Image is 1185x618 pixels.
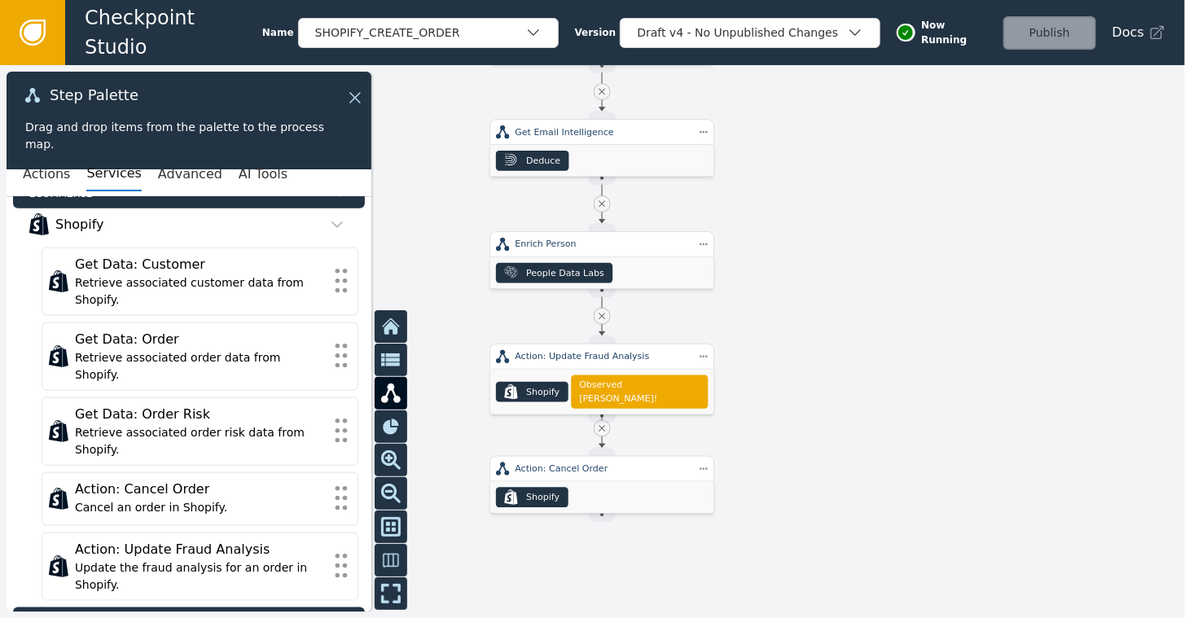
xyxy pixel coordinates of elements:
div: Cancel an order in Shopify. [75,499,325,516]
span: Observed [PERSON_NAME]! [579,379,700,405]
span: Docs [1113,23,1144,42]
button: SHOPIFY_CREATE_ORDER [298,18,559,48]
div: Retrieve associated order data from Shopify. [75,349,325,384]
div: Action: Cancel Order [75,480,325,499]
div: Deduce [526,154,560,168]
div: Action: Update Fraud Analysis [75,540,325,559]
div: Drag and drop items from the palette to the process map. [25,119,353,153]
span: Step Palette [50,88,138,103]
div: Enrich Person [515,238,689,252]
span: Checkpoint Studio [85,3,262,62]
div: Shopify [55,215,104,234]
button: Advanced [158,157,222,191]
div: Shopify [526,385,560,399]
div: Update the fraud analysis for an order in Shopify. [75,559,325,594]
button: Actions [23,157,70,191]
a: Docs [1113,23,1165,42]
div: Draft v4 - No Unpublished Changes [637,24,847,42]
div: Retrieve associated order risk data from Shopify. [75,424,325,458]
button: AI Tools [239,157,287,191]
span: Version [575,25,617,40]
button: Draft v4 - No Unpublished Changes [620,18,880,48]
div: Get Data: Order Risk [75,405,325,424]
div: Action: Cancel Order [515,462,689,476]
div: People Data Labs [526,266,604,280]
div: Shopify [526,491,560,505]
div: Get Email Intelligence [515,125,689,139]
span: Now Running [921,18,991,47]
div: Retrieve associated customer data from Shopify. [75,274,325,309]
div: Get Data: Customer [75,255,325,274]
div: SHOPIFY_CREATE_ORDER [315,24,525,42]
button: Services [86,157,141,191]
span: Name [262,25,294,40]
div: Action: Update Fraud Analysis [515,350,689,364]
div: Get Data: Order [75,330,325,349]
